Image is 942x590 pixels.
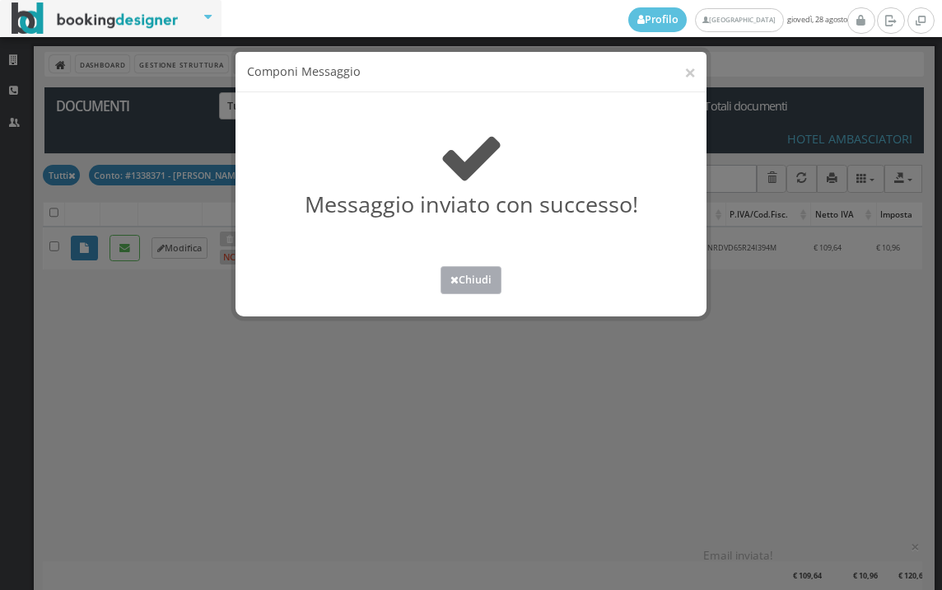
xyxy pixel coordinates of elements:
[628,7,847,32] span: giovedì, 28 agosto
[628,7,688,32] a: Profilo
[441,266,501,293] button: Chiudi
[247,63,696,81] h4: Componi Messaggio
[684,62,696,82] button: ×
[695,8,783,32] a: [GEOGRAPHIC_DATA]
[12,2,179,35] img: BookingDesigner.com
[240,124,703,218] h2: Messaggio inviato con successo!
[703,548,773,563] span: Email inviata!
[911,539,920,555] button: ×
